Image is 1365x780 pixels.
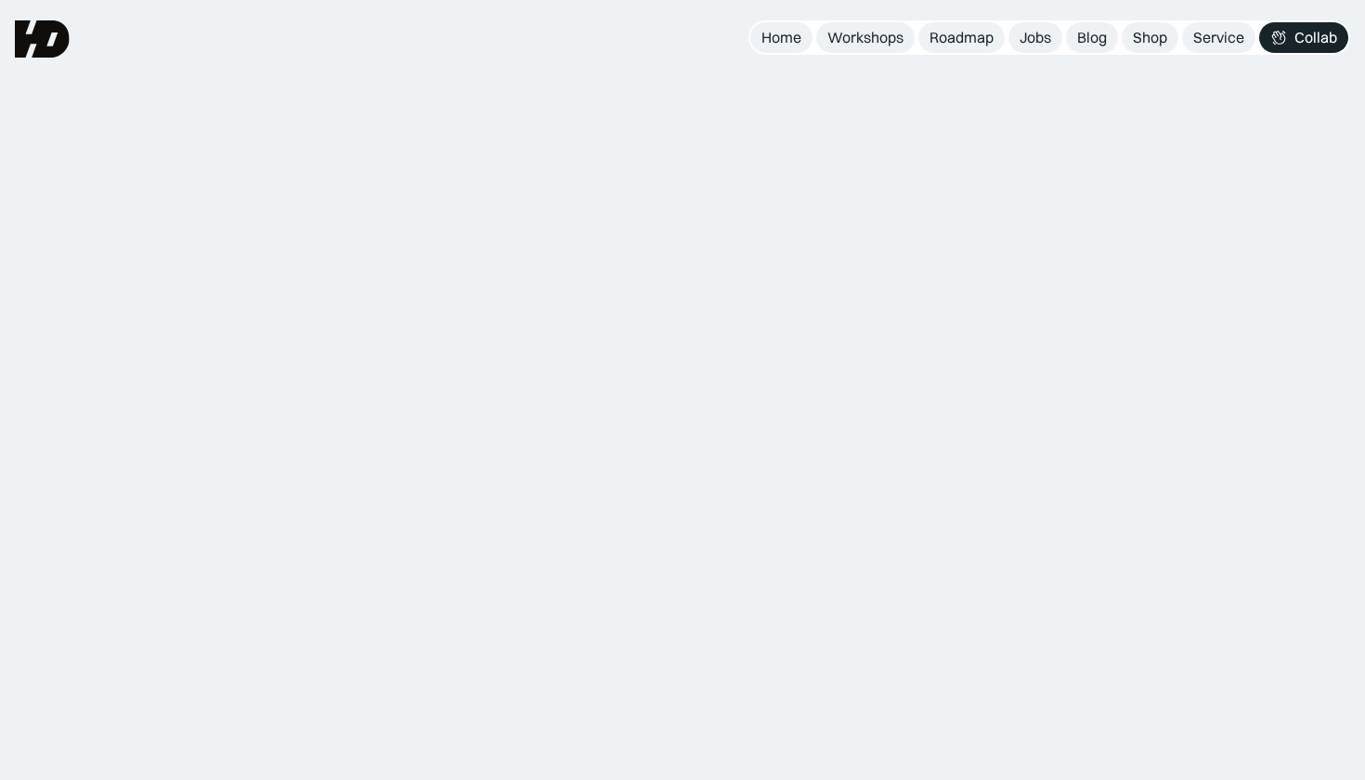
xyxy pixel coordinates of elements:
div: Collab [1294,28,1337,47]
a: Jobs [1008,22,1062,53]
a: Workshops [816,22,915,53]
div: Jobs [1020,28,1051,47]
a: Shop [1122,22,1178,53]
div: Shop [1133,28,1167,47]
div: Roadmap [929,28,994,47]
div: Blog [1077,28,1107,47]
a: Collab [1259,22,1348,53]
a: Blog [1066,22,1118,53]
div: Home [761,28,801,47]
a: Home [750,22,812,53]
a: Service [1182,22,1255,53]
div: Service [1193,28,1244,47]
a: Roadmap [918,22,1005,53]
div: Workshops [827,28,903,47]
